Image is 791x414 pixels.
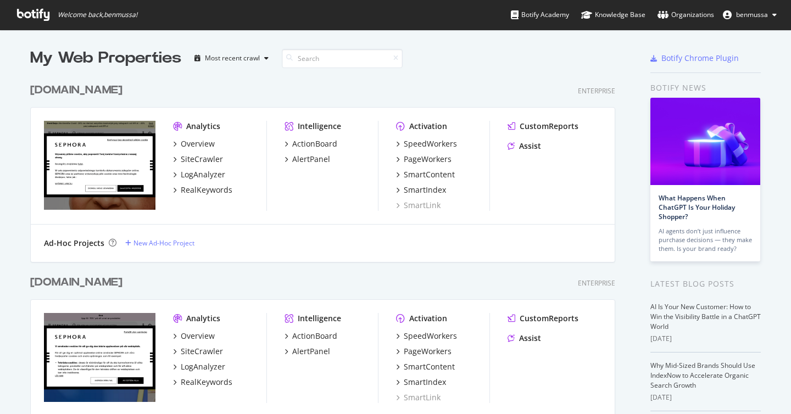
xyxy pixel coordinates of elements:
img: What Happens When ChatGPT Is Your Holiday Shopper? [650,98,760,185]
div: Analytics [186,313,220,324]
a: AlertPanel [285,346,330,357]
div: Activation [409,121,447,132]
a: [DOMAIN_NAME] [30,82,127,98]
div: RealKeywords [181,377,232,388]
div: [DOMAIN_NAME] [30,82,122,98]
a: LogAnalyzer [173,169,225,180]
div: SpeedWorkers [404,138,457,149]
div: Overview [181,331,215,342]
span: benmussa [736,10,768,19]
div: Overview [181,138,215,149]
div: Ad-Hoc Projects [44,238,104,249]
a: Overview [173,331,215,342]
div: ActionBoard [292,138,337,149]
div: [DOMAIN_NAME] [30,275,122,290]
div: RealKeywords [181,184,232,195]
a: SmartLink [396,200,441,211]
a: SmartIndex [396,377,446,388]
div: New Ad-Hoc Project [133,238,194,248]
a: Why Mid-Sized Brands Should Use IndexNow to Accelerate Organic Search Growth [650,361,755,390]
a: SmartContent [396,361,455,372]
div: Intelligence [298,313,341,324]
a: PageWorkers [396,154,452,165]
div: SmartIndex [404,377,446,388]
a: SiteCrawler [173,154,223,165]
a: Assist [508,333,541,344]
div: Botify news [650,82,761,94]
a: ActionBoard [285,138,337,149]
div: Analytics [186,121,220,132]
div: Intelligence [298,121,341,132]
div: SmartIndex [404,184,446,195]
div: Assist [519,141,541,152]
div: Assist [519,333,541,344]
a: CustomReports [508,313,578,324]
a: SmartIndex [396,184,446,195]
div: [DATE] [650,393,761,402]
div: PageWorkers [404,154,452,165]
div: CustomReports [520,313,578,324]
a: AlertPanel [285,154,330,165]
div: Enterprise [578,278,615,288]
div: SmartContent [404,169,455,180]
a: RealKeywords [173,377,232,388]
div: SmartContent [404,361,455,372]
a: Assist [508,141,541,152]
div: PageWorkers [404,346,452,357]
a: AI Is Your New Customer: How to Win the Visibility Battle in a ChatGPT World [650,302,761,331]
div: LogAnalyzer [181,361,225,372]
div: Organizations [658,9,714,20]
a: SpeedWorkers [396,138,457,149]
div: AlertPanel [292,154,330,165]
button: benmussa [714,6,786,24]
div: SiteCrawler [181,346,223,357]
div: Enterprise [578,86,615,96]
a: New Ad-Hoc Project [125,238,194,248]
div: AlertPanel [292,346,330,357]
div: Activation [409,313,447,324]
div: SiteCrawler [181,154,223,165]
div: LogAnalyzer [181,169,225,180]
a: RealKeywords [173,184,232,195]
div: Botify Academy [511,9,569,20]
a: PageWorkers [396,346,452,357]
a: CustomReports [508,121,578,132]
div: [DATE] [650,334,761,344]
a: SpeedWorkers [396,331,457,342]
div: Knowledge Base [581,9,645,20]
a: What Happens When ChatGPT Is Your Holiday Shopper? [659,193,735,221]
div: SpeedWorkers [404,331,457,342]
a: SiteCrawler [173,346,223,357]
img: www.sephora.pl [44,121,155,210]
span: Welcome back, benmussa ! [58,10,137,19]
div: AI agents don’t just influence purchase decisions — they make them. Is your brand ready? [659,227,752,253]
img: www.sephora.se [44,313,155,402]
a: SmartLink [396,392,441,403]
a: Overview [173,138,215,149]
div: Botify Chrome Plugin [661,53,739,64]
a: SmartContent [396,169,455,180]
a: Botify Chrome Plugin [650,53,739,64]
div: Latest Blog Posts [650,278,761,290]
div: My Web Properties [30,47,181,69]
input: Search [282,49,403,68]
button: Most recent crawl [190,49,273,67]
a: LogAnalyzer [173,361,225,372]
div: Most recent crawl [205,55,260,61]
div: CustomReports [520,121,578,132]
div: ActionBoard [292,331,337,342]
a: [DOMAIN_NAME] [30,275,127,290]
a: ActionBoard [285,331,337,342]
